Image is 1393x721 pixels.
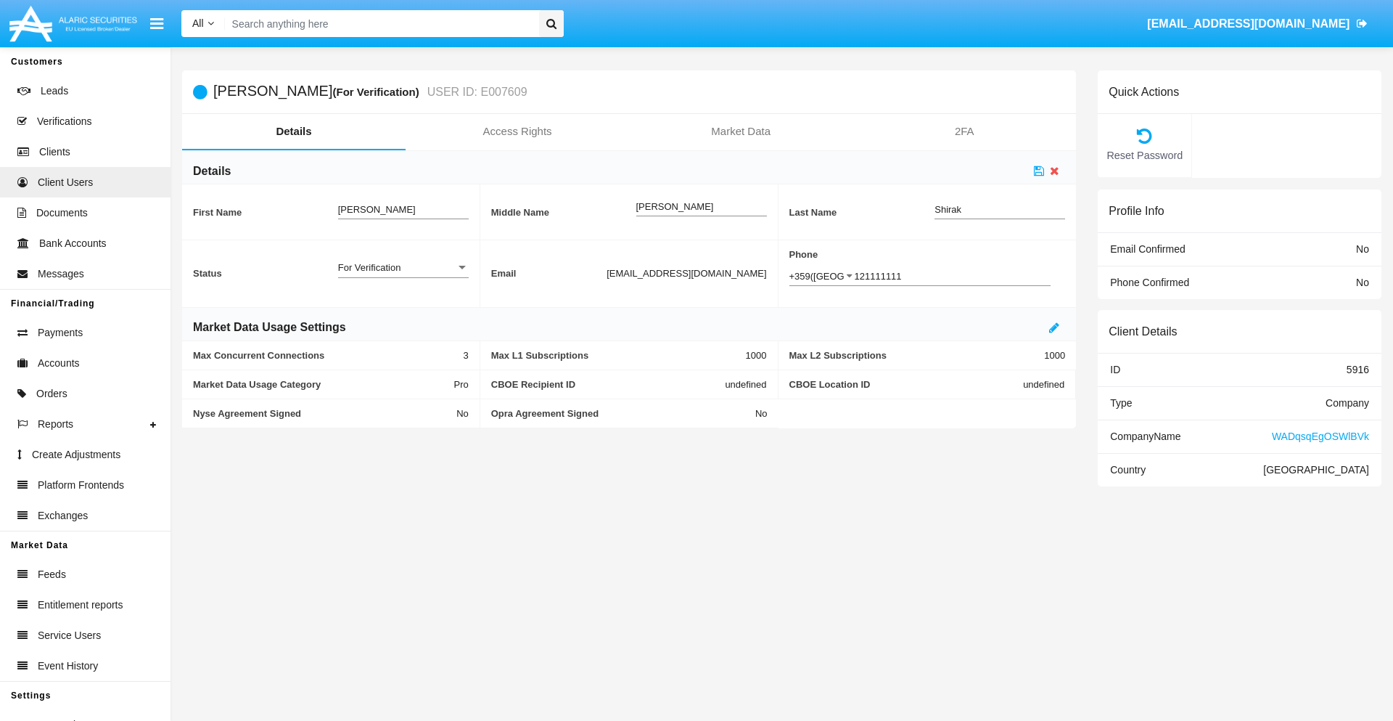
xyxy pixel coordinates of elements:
span: Max L2 Subscriptions [789,350,1045,361]
span: Service Users [38,628,101,643]
span: All [192,17,204,29]
span: 3 [464,350,469,361]
span: Company [1326,397,1369,409]
span: Last Name [789,207,935,218]
span: Verifications [37,114,91,129]
span: Company Name [1110,431,1180,442]
span: Messages [38,266,84,282]
span: Email [491,268,607,279]
span: Middle Name [491,207,636,218]
img: Logo image [7,2,139,45]
span: [EMAIL_ADDRESS][DOMAIN_NAME] [1147,17,1349,30]
span: undefined [1023,379,1064,390]
span: Max L1 Subscriptions [491,350,746,361]
span: Leads [41,83,68,99]
span: Status [193,268,338,279]
a: Details [182,114,406,149]
span: Reset Password [1105,148,1184,164]
span: 5916 [1347,364,1369,375]
a: Access Rights [406,114,629,149]
span: Pro [454,379,469,390]
h6: Client Details [1109,325,1177,338]
span: Reports [38,417,73,432]
span: [EMAIL_ADDRESS][DOMAIN_NAME] [607,268,766,279]
a: All [181,16,225,31]
input: Search [225,10,534,37]
span: No [1356,277,1369,288]
h5: [PERSON_NAME] [213,83,527,100]
span: Platform Frontends [38,478,124,493]
span: Nyse Agreement Signed [193,408,456,419]
span: Exchanges [38,508,88,524]
span: Create Adjustments [32,447,120,463]
span: ID [1110,364,1120,375]
span: First Name [193,207,338,218]
span: Clients [39,144,70,160]
span: Accounts [38,356,80,371]
div: (For Verification) [332,83,423,100]
span: CBOE Location ID [789,379,1024,390]
span: [GEOGRAPHIC_DATA] [1263,464,1369,476]
span: For Verification [338,262,401,273]
h6: Details [193,163,231,179]
h6: Market Data Usage Settings [193,319,346,335]
span: Email Confirmed [1110,243,1185,255]
span: Feeds [38,567,66,582]
span: Max Concurrent Connections [193,350,464,361]
a: [EMAIL_ADDRESS][DOMAIN_NAME] [1141,4,1375,44]
span: 1000 [1044,350,1065,361]
span: Market Data Usage Category [193,379,454,390]
a: 2FA [852,114,1076,149]
span: Phone [789,249,1066,260]
span: Event History [38,659,98,674]
span: Orders [36,386,67,402]
span: Client Users [38,175,93,190]
span: Country [1110,464,1146,476]
span: No [456,408,469,419]
span: Type [1110,397,1132,409]
span: No [755,408,768,419]
span: Entitlement reports [38,598,123,613]
span: No [1356,243,1369,255]
span: 1000 [746,350,767,361]
small: USER ID: E007609 [424,86,527,98]
span: Payments [38,325,83,341]
span: Phone Confirmed [1110,277,1189,288]
span: Documents [36,205,88,221]
span: CBOE Recipient ID [491,379,726,390]
span: WADqsqEgOSWlBVk [1272,431,1369,442]
h6: Quick Actions [1109,85,1179,99]
span: undefined [725,379,766,390]
a: Market Data [629,114,852,149]
span: Bank Accounts [39,236,107,251]
span: Opra Agreement Signed [491,408,755,419]
h6: Profile Info [1109,204,1164,218]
